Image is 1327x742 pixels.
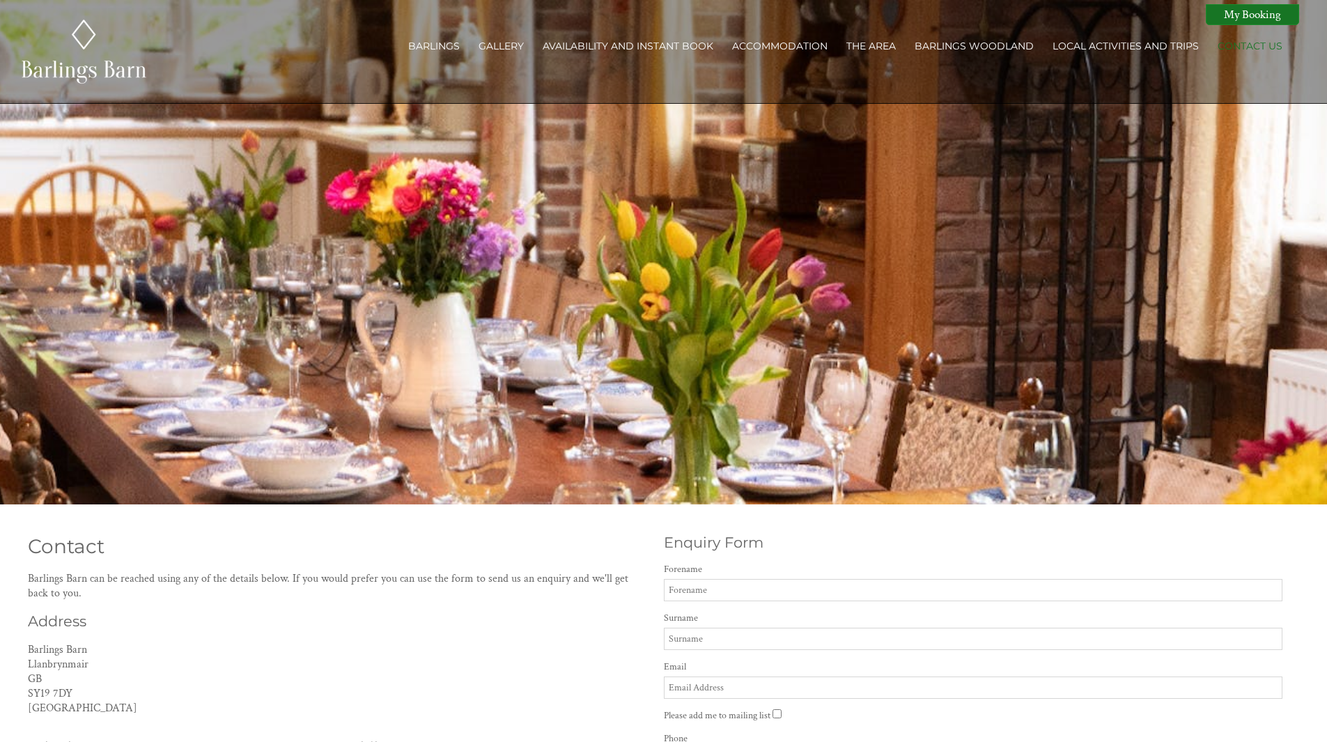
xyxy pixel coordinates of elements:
input: Forename [664,579,1283,601]
h1: Contact [28,534,647,558]
h2: Enquiry Form [664,534,1283,551]
label: Surname [664,612,1283,624]
a: The Area [846,40,896,52]
a: Accommodation [732,40,828,52]
a: Availability and Instant Book [543,40,713,52]
label: Please add me to mailing list [664,709,770,722]
a: Barlings [408,40,460,52]
a: My Booking [1206,4,1299,25]
input: Email Address [664,677,1283,699]
a: Contact Us [1218,40,1282,52]
label: Forename [664,563,1283,575]
h2: Address [28,612,647,630]
img: Barlings Barn [20,17,148,86]
a: Local activities and trips [1053,40,1199,52]
a: Barlings Woodland [915,40,1034,52]
p: Barlings Barn Llanbrynmair GB SY19 7DY [GEOGRAPHIC_DATA] [28,642,647,716]
p: Barlings Barn can be reached using any of the details below. If you would prefer you can use the ... [28,571,647,601]
a: Gallery [479,40,524,52]
input: Surname [664,628,1283,650]
label: Email [664,660,1283,673]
